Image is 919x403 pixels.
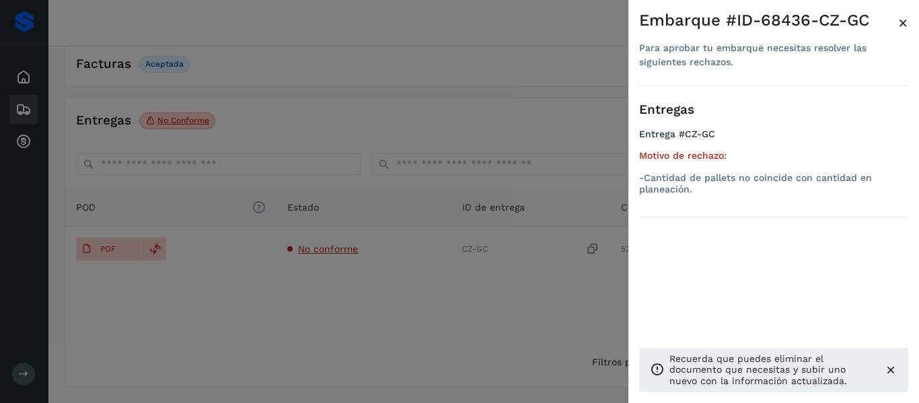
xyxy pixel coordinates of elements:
[639,172,908,195] p: -Cantidad de pallets no coincide con cantidad en planeación.
[639,129,908,151] h4: Entrega #CZ-GC
[669,353,873,387] p: Recuerda que puedes eliminar el documento que necesitas y subir uno nuevo con la información actu...
[898,11,908,35] button: Close
[639,41,898,69] div: Para aprobar tu embarque necesitas resolver las siguientes rechazos.
[898,13,908,32] span: ×
[639,11,898,30] div: Embarque #ID-68436-CZ-GC
[639,102,908,118] h3: Entregas
[639,150,908,161] h5: Motivo de rechazo:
